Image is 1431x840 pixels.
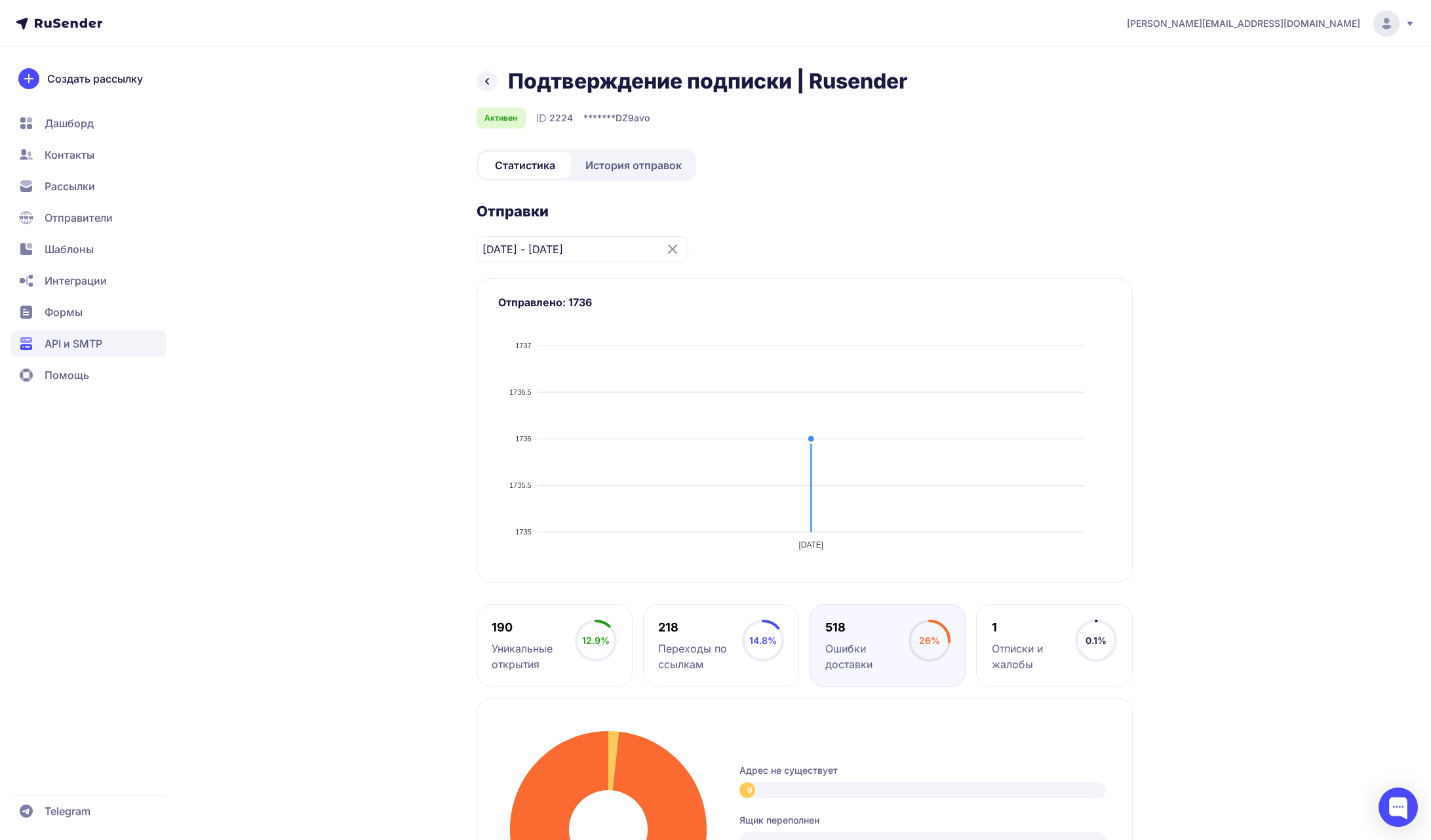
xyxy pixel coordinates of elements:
span: 0.1% [1086,635,1107,646]
span: Активен [484,113,517,123]
span: Контакты [45,147,94,163]
span: Интеграции [45,273,107,289]
div: 518 [825,620,909,635]
a: Telegram [10,798,167,824]
div: Уникальные открытия [492,641,575,672]
span: 2224 [549,111,573,125]
span: Формы [45,304,83,320]
span: Дашборд [45,115,94,131]
span: Рассылки [45,178,95,194]
span: Telegram [45,803,90,819]
h3: Отправлено: 1736 [498,294,1111,310]
span: 26% [919,635,940,646]
div: Ящик переполнен [739,814,1106,827]
div: ID [536,110,573,126]
span: Шаблоны [45,241,94,257]
span: API и SMTP [45,336,102,351]
tspan: 1736 [515,435,531,443]
a: История отправок [574,152,694,178]
span: Создать рассылку [47,71,143,87]
div: Ошибки доставки [825,641,909,672]
tspan: 1736.5 [509,388,532,396]
div: 190 [492,620,575,635]
tspan: 1735 [515,528,531,536]
h1: Подтверждение подписки | Rusender [508,68,907,94]
a: Статистика [479,152,571,178]
div: 9 [739,782,755,798]
span: 14.8% [749,635,777,646]
span: История отправок [585,157,682,173]
span: Статистика [495,157,555,173]
h2: Отправки [477,202,1133,220]
tspan: 1735.5 [509,481,532,489]
span: Отправители [45,210,113,226]
div: Отписки и жалобы [992,641,1075,672]
span: DZ9avo [616,111,650,125]
div: Адрес не существует [739,764,1106,777]
tspan: [DATE] [798,540,823,550]
span: 12.9% [582,635,610,646]
div: 1 [992,620,1075,635]
span: Помощь [45,367,89,383]
tspan: 1737 [515,342,531,350]
span: [PERSON_NAME][EMAIL_ADDRESS][DOMAIN_NAME] [1127,17,1360,30]
input: Datepicker input [477,236,688,262]
div: 218 [658,620,741,635]
div: Переходы по ссылкам [658,641,741,672]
